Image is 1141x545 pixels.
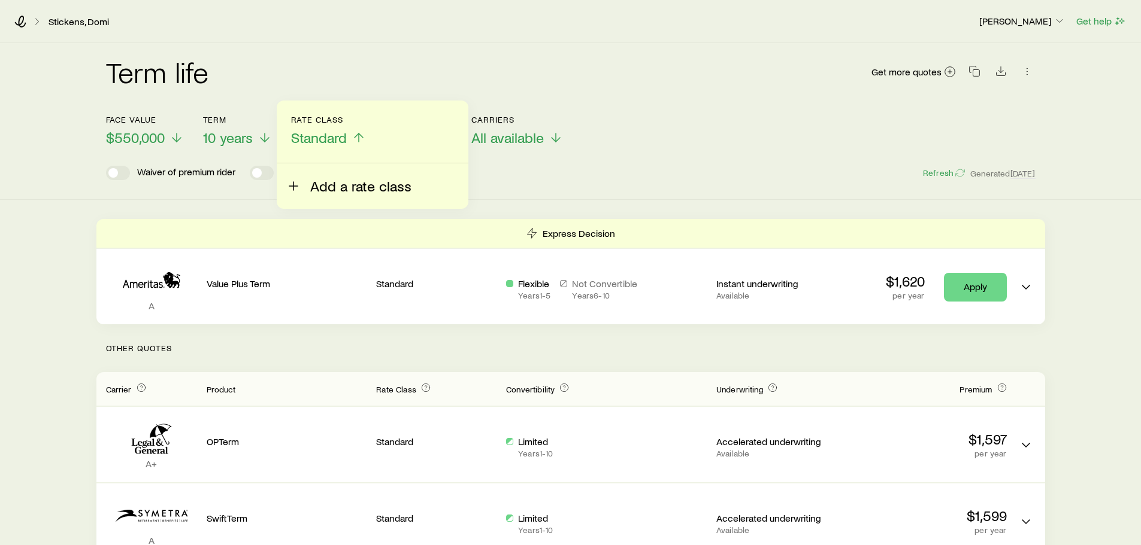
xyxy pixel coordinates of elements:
span: $550,000 [106,129,165,146]
a: Get more quotes [871,65,957,79]
p: Accelerated underwriting [716,512,837,524]
p: Available [716,291,837,300]
p: Carriers [471,115,563,124]
p: Limited [518,512,553,524]
p: [PERSON_NAME] [979,15,1066,27]
span: Standard [291,129,347,146]
button: Refresh [922,168,966,179]
p: Limited [518,436,553,447]
span: Rate Class [376,384,416,394]
p: A+ [106,458,197,470]
p: Years 6 - 10 [572,291,637,300]
span: [DATE] [1010,168,1036,179]
p: Accelerated underwriting [716,436,837,447]
span: Convertibility [506,384,555,394]
p: per year [846,449,1007,458]
p: Not Convertible [572,278,637,290]
p: Instant underwriting [716,278,837,290]
p: $1,599 [846,507,1007,524]
p: Standard [376,512,497,524]
p: per year [886,291,925,300]
p: Express Decision [543,227,615,239]
span: Product [207,384,236,394]
button: Get help [1076,14,1127,28]
div: Term quotes [96,219,1045,324]
p: Standard [376,436,497,447]
a: Download CSV [992,68,1009,79]
button: [PERSON_NAME] [979,14,1066,29]
p: Flexible [518,278,550,290]
span: 10 years [203,129,253,146]
p: Years 1 - 5 [518,291,550,300]
p: $1,597 [846,431,1007,447]
p: Years 1 - 10 [518,449,553,458]
button: CarriersAll available [471,115,563,147]
p: Available [716,525,837,535]
a: Stickens, Domi [48,16,110,28]
button: Rate ClassStandard [291,115,366,147]
p: Value Plus Term [207,278,367,290]
button: Face value$550,000 [106,115,184,147]
p: Standard [376,278,497,290]
p: Term [203,115,272,124]
p: Available [716,449,837,458]
p: Rate Class [291,115,366,124]
span: Underwriting [716,384,763,394]
p: $1,620 [886,273,925,290]
p: Face value [106,115,184,124]
p: per year [846,525,1007,535]
p: Other Quotes [96,324,1045,372]
span: Get more quotes [871,67,942,77]
span: Premium [960,384,992,394]
span: All available [471,129,544,146]
p: Years 1 - 10 [518,525,553,535]
a: Apply [944,273,1007,302]
p: OPTerm [207,436,367,447]
button: Term10 years [203,115,272,147]
p: Waiver of premium rider [137,166,235,180]
p: SwiftTerm [207,512,367,524]
h2: Term life [106,57,209,86]
p: A [106,300,197,312]
span: Generated [970,168,1035,179]
span: Carrier [106,384,132,394]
